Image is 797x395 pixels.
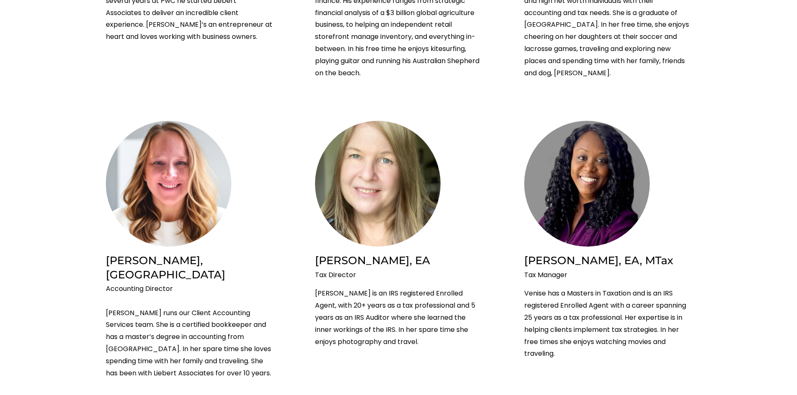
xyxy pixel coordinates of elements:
[524,121,650,247] img: Venise Maybank
[106,283,273,379] p: Accounting Director [PERSON_NAME] runs our Client Accounting Services team. She is a certified bo...
[106,253,273,281] h2: [PERSON_NAME], [GEOGRAPHIC_DATA]
[315,288,482,348] p: [PERSON_NAME] is an IRS registered Enrolled Agent, with 20+ years as a tax professional and 5 yea...
[315,269,482,281] p: Tax Director
[524,253,692,267] h2: [PERSON_NAME], EA, MTax
[315,253,482,267] h2: [PERSON_NAME], EA
[524,269,692,281] p: Tax Manager
[524,288,692,360] p: Venise has a Masters in Taxation and is an IRS registered Enrolled Agent with a career spanning 2...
